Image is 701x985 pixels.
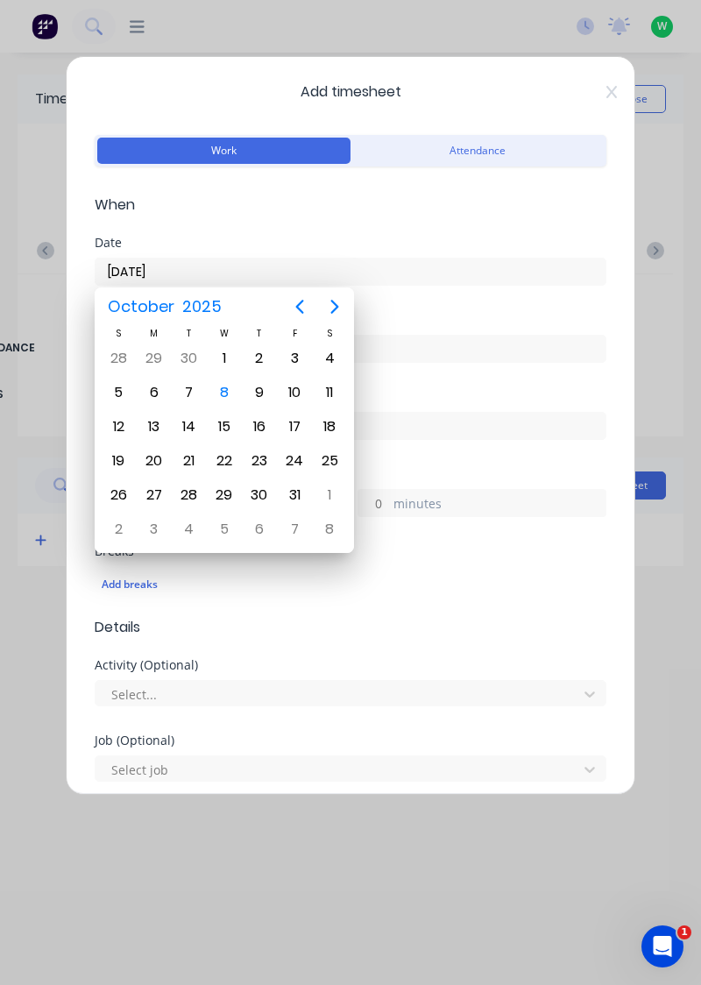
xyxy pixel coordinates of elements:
[281,448,308,474] div: Friday, October 24, 2025
[176,516,202,542] div: Tuesday, November 4, 2025
[316,379,343,406] div: Saturday, October 11, 2025
[246,448,273,474] div: Thursday, October 23, 2025
[95,734,606,747] div: Job (Optional)
[176,345,202,372] div: Tuesday, September 30, 2025
[172,326,207,341] div: T
[141,448,167,474] div: Monday, October 20, 2025
[316,414,343,440] div: Saturday, October 18, 2025
[316,345,343,372] div: Saturday, October 4, 2025
[95,195,606,216] span: When
[281,516,308,542] div: Friday, November 7, 2025
[358,490,389,516] input: 0
[277,326,312,341] div: F
[281,345,308,372] div: Friday, October 3, 2025
[211,482,237,508] div: Wednesday, October 29, 2025
[317,289,352,324] button: Next page
[246,482,273,508] div: Thursday, October 30, 2025
[95,237,606,249] div: Date
[102,573,599,596] div: Add breaks
[211,345,237,372] div: Wednesday, October 1, 2025
[141,414,167,440] div: Monday, October 13, 2025
[105,482,131,508] div: Sunday, October 26, 2025
[95,659,606,671] div: Activity (Optional)
[246,516,273,542] div: Thursday, November 6, 2025
[176,448,202,474] div: Tuesday, October 21, 2025
[246,379,273,406] div: Thursday, October 9, 2025
[96,291,232,322] button: October2025
[178,291,225,322] span: 2025
[176,482,202,508] div: Tuesday, October 28, 2025
[281,414,308,440] div: Friday, October 17, 2025
[281,379,308,406] div: Friday, October 10, 2025
[136,326,171,341] div: M
[105,516,131,542] div: Sunday, November 2, 2025
[350,138,604,164] button: Attendance
[211,448,237,474] div: Wednesday, October 22, 2025
[641,925,683,967] iframe: Intercom live chat
[393,494,605,516] label: minutes
[211,516,237,542] div: Wednesday, November 5, 2025
[316,482,343,508] div: Saturday, November 1, 2025
[211,414,237,440] div: Wednesday, October 15, 2025
[246,414,273,440] div: Thursday, October 16, 2025
[176,414,202,440] div: Tuesday, October 14, 2025
[141,516,167,542] div: Monday, November 3, 2025
[281,482,308,508] div: Friday, October 31, 2025
[95,545,606,557] div: Breaks
[141,379,167,406] div: Monday, October 6, 2025
[105,345,131,372] div: Sunday, September 28, 2025
[207,326,242,341] div: W
[242,326,277,341] div: T
[176,379,202,406] div: Tuesday, October 7, 2025
[105,448,131,474] div: Sunday, October 19, 2025
[95,617,606,638] span: Details
[677,925,691,939] span: 1
[282,289,317,324] button: Previous page
[105,379,131,406] div: Sunday, October 5, 2025
[95,81,606,103] span: Add timesheet
[141,345,167,372] div: Monday, September 29, 2025
[141,482,167,508] div: Monday, October 27, 2025
[103,291,178,322] span: October
[316,448,343,474] div: Saturday, October 25, 2025
[316,516,343,542] div: Saturday, November 8, 2025
[246,345,273,372] div: Thursday, October 2, 2025
[312,326,347,341] div: S
[97,138,350,164] button: Work
[101,326,136,341] div: S
[105,414,131,440] div: Sunday, October 12, 2025
[211,379,237,406] div: Today, Wednesday, October 8, 2025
